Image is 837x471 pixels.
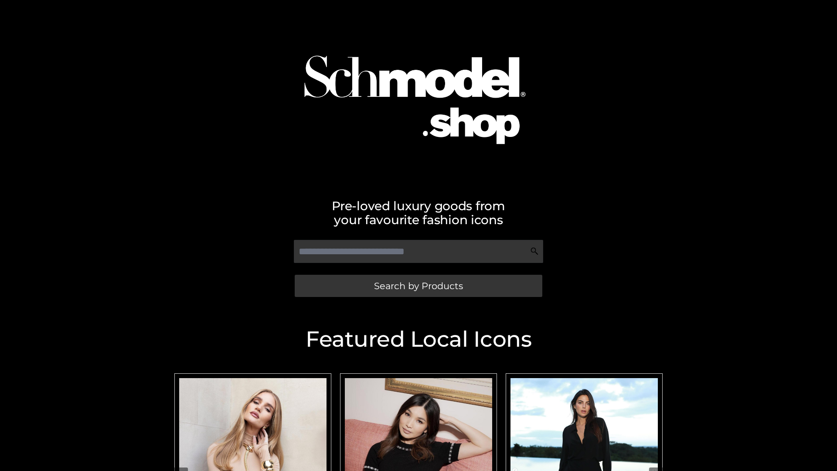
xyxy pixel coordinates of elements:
h2: Featured Local Icons​ [170,328,667,350]
h2: Pre-loved luxury goods from your favourite fashion icons [170,199,667,227]
span: Search by Products [374,281,463,290]
img: Search Icon [530,247,539,256]
a: Search by Products [295,275,542,297]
